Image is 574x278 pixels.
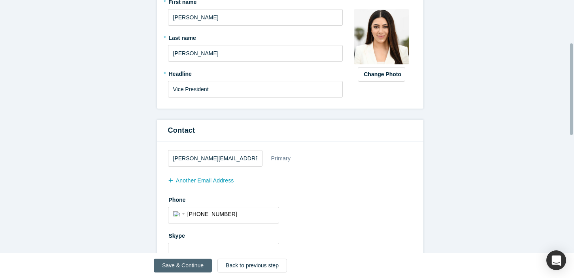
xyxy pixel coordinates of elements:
[168,81,343,98] input: Partner, CEO
[168,229,412,240] label: Skype
[217,259,287,272] a: Back to previous step
[168,193,412,204] label: Phone
[354,9,409,64] img: Profile user default
[168,67,343,78] label: Headline
[168,125,412,136] h3: Contact
[168,174,242,188] button: another Email Address
[358,67,405,82] button: Change Photo
[168,31,343,42] label: Last name
[154,259,212,272] button: Save & Continue
[271,152,291,165] div: Primary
